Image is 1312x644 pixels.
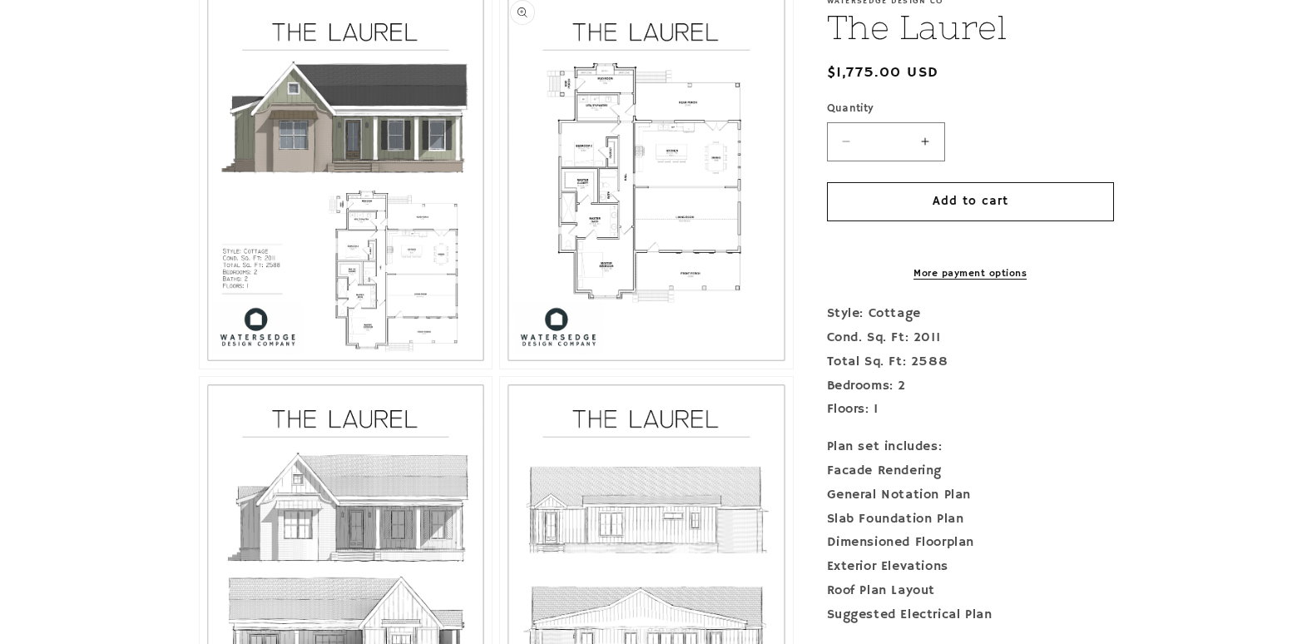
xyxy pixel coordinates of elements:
[827,508,1114,532] div: Slab Foundation Plan
[827,555,1114,579] div: Exterior Elevations
[827,459,1114,483] div: Facade Rendering
[827,6,1114,49] h1: The Laurel
[827,182,1114,221] button: Add to cart
[827,435,1114,459] div: Plan set includes:
[827,266,1114,281] a: More payment options
[827,62,939,84] span: $1,775.00 USD
[827,483,1114,508] div: General Notation Plan
[827,101,1114,117] label: Quantity
[827,302,1114,422] p: Style: Cottage Cond. Sq. Ft: 2011 Total Sq. Ft: 2588 Bedrooms: 2 Floors: 1
[827,579,1114,603] div: Roof Plan Layout
[827,532,1114,556] div: Dimensioned Floorplan
[827,603,1114,627] div: Suggested Electrical Plan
